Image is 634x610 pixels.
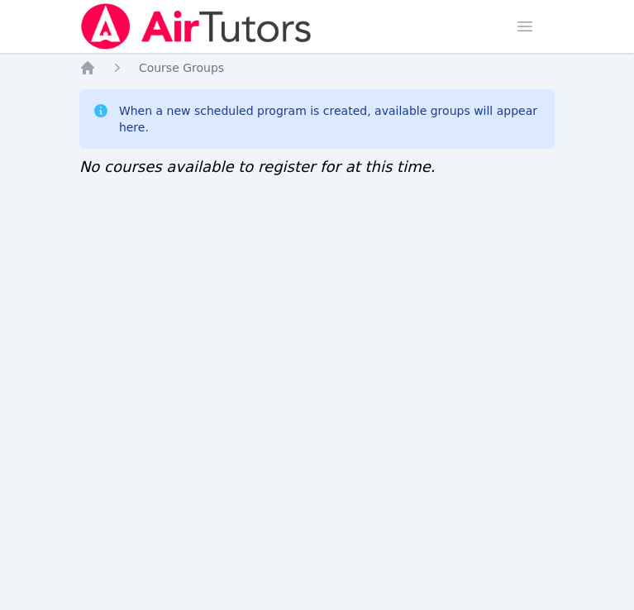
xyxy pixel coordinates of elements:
[119,102,541,136] div: When a new scheduled program is created, available groups will appear here.
[139,60,224,76] a: Course Groups
[139,61,224,74] span: Course Groups
[79,158,436,175] span: No courses available to register for at this time.
[79,60,555,76] nav: Breadcrumb
[79,3,313,50] img: Air Tutors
